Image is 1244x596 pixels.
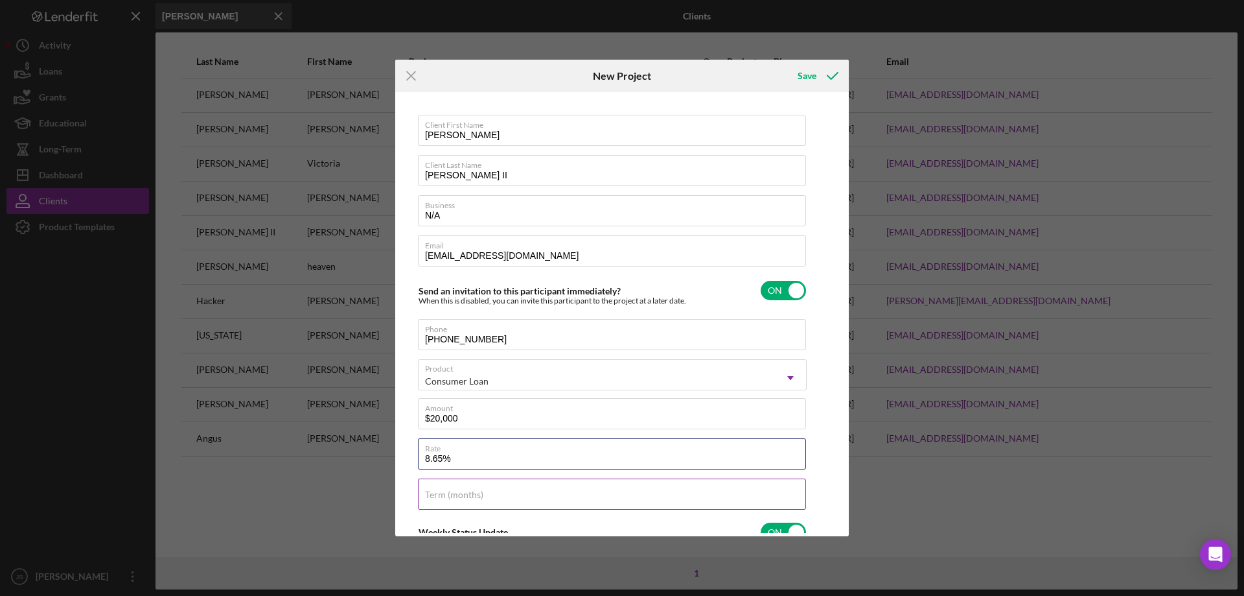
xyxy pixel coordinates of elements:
[593,70,651,82] h6: New Project
[425,236,806,250] label: Email
[419,527,508,538] label: Weekly Status Update
[425,115,806,130] label: Client First Name
[425,490,483,500] label: Term (months)
[425,439,806,453] label: Rate
[419,285,621,296] label: Send an invitation to this participant immediately?
[798,63,816,89] div: Save
[425,196,806,210] label: Business
[419,296,686,305] div: When this is disabled, you can invite this participant to the project at a later date.
[425,376,489,387] div: Consumer Loan
[1200,539,1231,570] div: Open Intercom Messenger
[425,399,806,413] label: Amount
[425,320,806,334] label: Phone
[785,63,849,89] button: Save
[425,156,806,170] label: Client Last Name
